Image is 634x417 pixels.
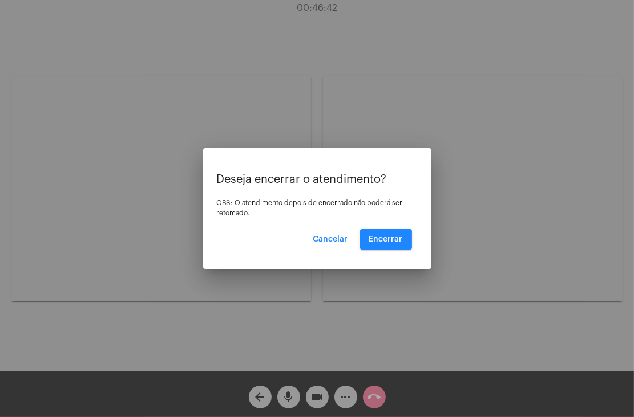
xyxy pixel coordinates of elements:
button: Encerrar [360,229,412,250]
span: Encerrar [369,235,403,243]
button: Cancelar [304,229,357,250]
span: Cancelar [313,235,348,243]
p: Deseja encerrar o atendimento? [217,173,418,186]
span: OBS: O atendimento depois de encerrado não poderá ser retomado. [217,199,403,216]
